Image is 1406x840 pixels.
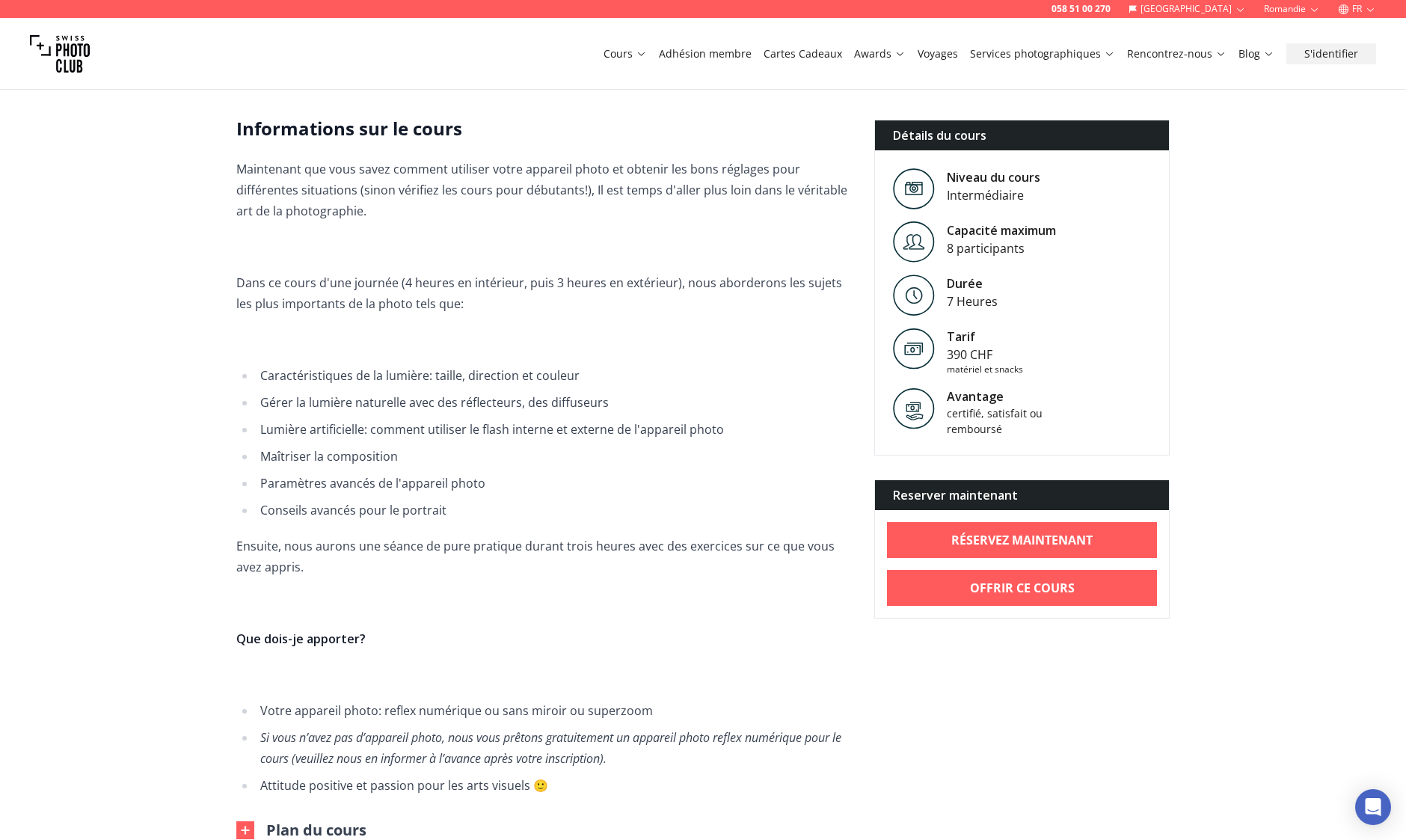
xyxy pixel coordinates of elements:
[970,579,1075,597] b: Offrir ce cours
[256,419,850,440] li: Lumière artificielle: comment utiliser le flash interne et externe de l'appareil photo
[947,364,1023,375] div: matériel et snacks
[256,700,850,721] li: Votre appareil photo: reflex numérique ou sans miroir ou superzoom
[256,473,850,494] li: Paramètres avancés de l'appareil photo
[947,186,1040,204] div: Intermédiaire
[604,46,647,61] a: Cours
[764,46,842,61] a: Cartes Cadeaux
[947,328,1023,346] div: Tarif
[875,120,1169,150] div: Détails du cours
[256,392,850,413] li: Gérer la lumière naturelle avec des réflecteurs, des diffuseurs
[236,821,254,839] img: Outline Close
[893,387,935,429] img: Avantage
[887,522,1157,558] a: RÉSERVEZ MAINTENANT
[912,43,964,64] button: Voyages
[887,570,1157,606] a: Offrir ce cours
[236,117,850,141] h2: Informations sur le cours
[236,631,366,647] strong: Que dois-je apporter?
[30,24,90,84] img: Swiss photo club
[236,272,850,314] p: Dans ce cours d'une journée (4 heures en intérieur, puis 3 heures en extérieur), nous aborderons ...
[260,729,841,767] em: Si vous n’avez pas d’appareil photo, nous vous prêtons gratuitement un appareil photo reflex numé...
[1286,43,1376,64] button: S'identifier
[947,292,998,310] div: 7 Heures
[947,275,998,292] div: Durée
[256,775,850,796] li: Attitude positive et passion pour les arts visuels 🙂
[236,536,850,577] p: Ensuite, nous aurons une séance de pure pratique durant trois heures avec des exercices sur ce qu...
[256,446,850,467] li: Maîtriser la composition
[1355,789,1391,825] div: Open Intercom Messenger
[947,221,1056,239] div: Capacité maximum
[893,275,935,316] img: Level
[653,43,758,64] button: Adhésion membre
[947,346,1023,364] div: 390 CHF
[1121,43,1232,64] button: Rencontrez-nous
[854,46,906,61] a: Awards
[848,43,912,64] button: Awards
[1232,43,1280,64] button: Blog
[951,531,1093,549] b: RÉSERVEZ MAINTENANT
[970,46,1115,61] a: Services photographiques
[875,480,1169,510] div: Reserver maintenant
[598,43,653,64] button: Cours
[947,387,1074,405] div: Avantage
[256,500,850,521] li: Conseils avancés pour le portrait
[1052,3,1111,15] a: 058 51 00 270
[947,405,1074,437] div: certifié, satisfait ou remboursé
[659,46,752,61] a: Adhésion membre
[1238,46,1274,61] a: Blog
[947,239,1056,257] div: 8 participants
[236,159,850,221] p: Maintenant que vous savez comment utiliser votre appareil photo et obtenir les bons réglages pour...
[947,168,1040,186] div: Niveau du cours
[893,221,935,263] img: Level
[918,46,958,61] a: Voyages
[893,168,935,209] img: Level
[893,328,935,370] img: Tarif
[758,43,848,64] button: Cartes Cadeaux
[256,365,850,386] li: Caractéristiques de la lumière: taille, direction et couleur
[1127,46,1227,61] a: Rencontrez-nous
[964,43,1121,64] button: Services photographiques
